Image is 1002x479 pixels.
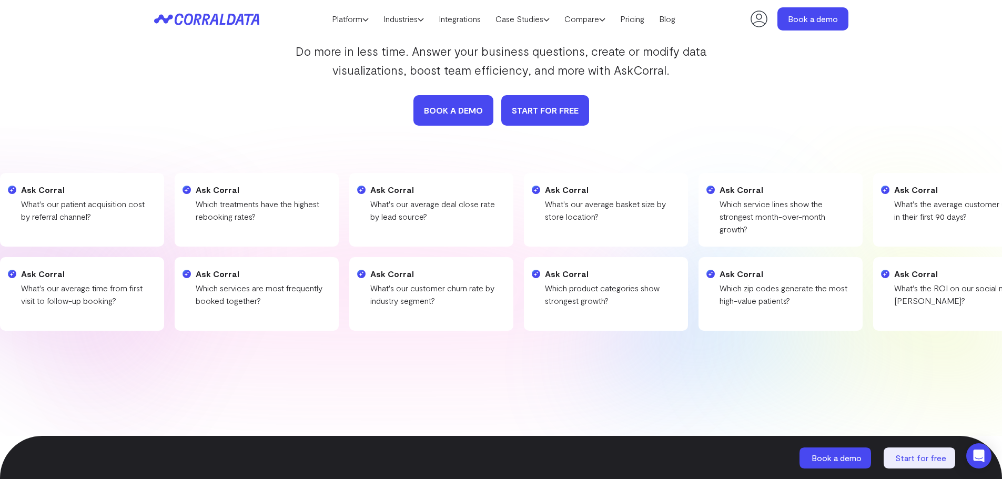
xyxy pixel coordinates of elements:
p: What's our average basket size by store location? [545,198,677,223]
h4: Ask Corral [21,184,154,196]
a: book a demo [413,95,493,126]
h4: Ask Corral [206,268,339,280]
span: Start for free [895,453,946,463]
h4: Ask Corral [32,268,164,280]
p: What's our patient acquisition cost by referral channel? [21,198,154,223]
a: Book a demo [777,7,848,30]
p: What's our inventory turnover rate by category? [555,282,688,307]
div: Open Intercom Messenger [966,443,991,468]
h4: Ask Corral [555,268,688,280]
h4: Ask Corral [720,184,852,196]
a: Book a demo [799,447,873,468]
p: Which service lines show the strongest month-over-month growth? [720,198,852,236]
p: What's our average deal close rate by lead source? [370,198,503,223]
a: Blog [652,11,683,27]
h4: Ask Corral [370,184,503,196]
a: Start for free [884,447,957,468]
span: Book a demo [812,453,862,463]
p: What's our customer acquisition cost trend over time? [32,282,164,307]
h4: Ask Corral [730,268,863,280]
p: Do more in less time. Answer your business questions, create or modify data visualizations, boost... [287,42,716,79]
p: What's our sales cycle duration by product type? [381,282,513,307]
p: Which treatment packages drive highest revenue? [206,282,339,307]
h4: Ask Corral [381,268,513,280]
a: START FOR FREE [501,95,589,126]
p: How do referral patterns vary by location? [730,282,863,307]
a: Case Studies [488,11,557,27]
a: Industries [376,11,431,27]
a: Integrations [431,11,488,27]
p: Which treatments have the highest rebooking rates? [196,198,328,223]
a: Pricing [613,11,652,27]
a: Platform [325,11,376,27]
h4: Ask Corral [545,184,677,196]
h4: Ask Corral [196,184,328,196]
a: Compare [557,11,613,27]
